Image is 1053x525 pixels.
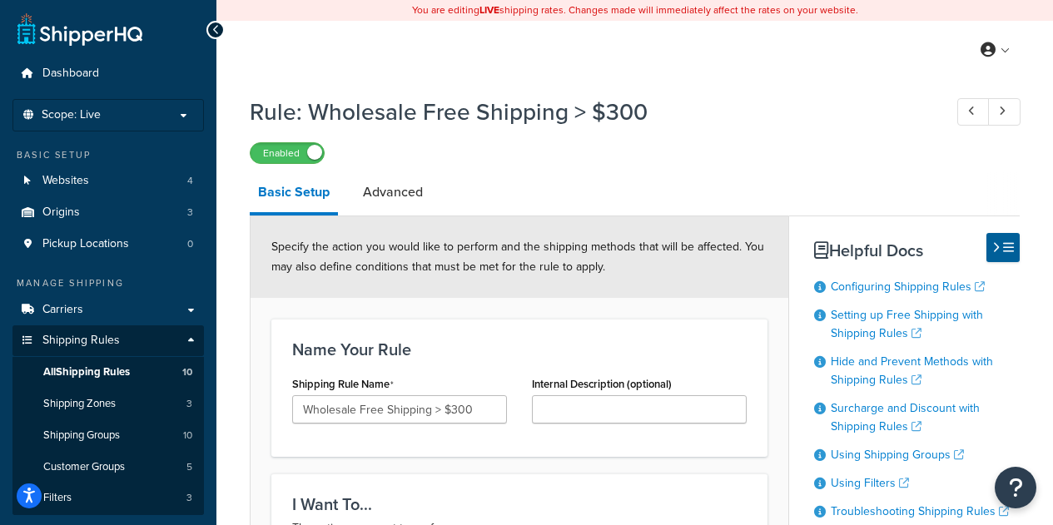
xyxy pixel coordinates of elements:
[12,483,204,513] li: Filters
[42,237,129,251] span: Pickup Locations
[12,229,204,260] li: Pickup Locations
[831,446,964,463] a: Using Shipping Groups
[12,483,204,513] a: Filters3
[42,174,89,188] span: Websites
[250,96,926,128] h1: Rule: Wholesale Free Shipping > $300
[532,378,672,390] label: Internal Description (optional)
[43,460,125,474] span: Customer Groups
[355,172,431,212] a: Advanced
[12,389,204,419] li: Shipping Zones
[831,306,983,342] a: Setting up Free Shipping with Shipping Rules
[42,206,80,220] span: Origins
[43,397,116,411] span: Shipping Zones
[42,334,120,348] span: Shipping Rules
[831,503,1009,520] a: Troubleshooting Shipping Rules
[957,98,990,126] a: Previous Record
[12,452,204,483] a: Customer Groups5
[12,389,204,419] a: Shipping Zones3
[43,365,130,379] span: All Shipping Rules
[250,172,338,215] a: Basic Setup
[12,420,204,451] a: Shipping Groups10
[12,148,204,162] div: Basic Setup
[271,238,764,275] span: Specify the action you would like to perform and the shipping methods that will be affected. You ...
[186,397,192,411] span: 3
[292,378,394,391] label: Shipping Rule Name
[988,98,1021,126] a: Next Record
[12,58,204,89] a: Dashboard
[479,2,499,17] b: LIVE
[12,166,204,196] a: Websites4
[187,206,193,220] span: 3
[187,174,193,188] span: 4
[186,491,192,505] span: 3
[12,357,204,388] a: AllShipping Rules10
[814,241,1021,260] h3: Helpful Docs
[292,340,747,359] h3: Name Your Rule
[182,365,192,379] span: 10
[831,474,909,492] a: Using Filters
[986,233,1020,262] button: Hide Help Docs
[42,303,83,317] span: Carriers
[831,278,985,295] a: Configuring Shipping Rules
[12,197,204,228] a: Origins3
[292,495,747,513] h3: I Want To...
[12,325,204,356] a: Shipping Rules
[12,452,204,483] li: Customer Groups
[43,491,72,505] span: Filters
[12,295,204,325] a: Carriers
[42,108,101,122] span: Scope: Live
[43,428,120,443] span: Shipping Groups
[12,229,204,260] a: Pickup Locations0
[183,428,192,443] span: 10
[12,325,204,515] li: Shipping Rules
[831,399,980,435] a: Surcharge and Discount with Shipping Rules
[12,276,204,290] div: Manage Shipping
[12,166,204,196] li: Websites
[42,67,99,81] span: Dashboard
[187,237,193,251] span: 0
[831,353,993,389] a: Hide and Prevent Methods with Shipping Rules
[12,420,204,451] li: Shipping Groups
[186,460,192,474] span: 5
[251,143,324,163] label: Enabled
[12,197,204,228] li: Origins
[995,467,1036,508] button: Open Resource Center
